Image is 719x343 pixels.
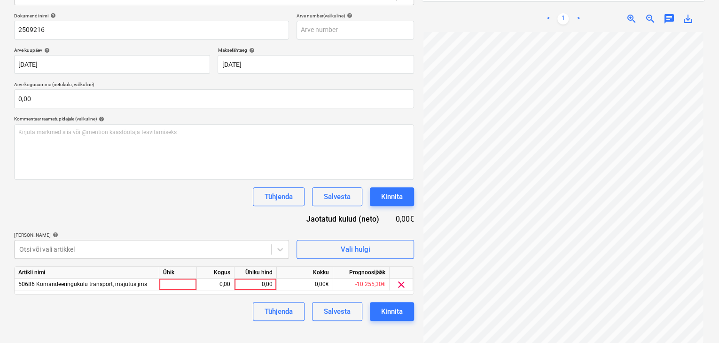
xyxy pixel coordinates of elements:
div: Tühjenda [265,191,293,203]
div: Arve number (valikuline) [297,13,414,19]
div: Salvesta [324,191,351,203]
span: zoom_in [626,13,637,24]
div: Artikli nimi [15,267,159,279]
button: Vali hulgi [297,240,414,259]
div: Kogus [197,267,234,279]
span: help [51,232,58,238]
div: Arve kuupäev [14,47,210,53]
a: Previous page [542,13,554,24]
button: Kinnita [370,302,414,321]
iframe: Chat Widget [672,298,719,343]
span: help [97,116,104,122]
div: [PERSON_NAME] [14,232,289,238]
p: Arve kogusumma (netokulu, valikuline) [14,81,414,89]
span: save_alt [682,13,694,24]
span: help [345,13,352,18]
div: Salvesta [324,305,351,318]
a: Page 1 is your current page [557,13,569,24]
div: Jaotatud kulud (neto) [292,214,394,224]
input: Tähtaega pole määratud [218,55,414,74]
input: Arve number [297,21,414,40]
div: Kokku [277,267,333,279]
div: 0,00€ [394,214,414,224]
div: Ühik [159,267,197,279]
span: 50686 Komandeeringukulu transport, majutus jms [18,281,147,287]
div: Prognoosijääk [333,267,390,279]
input: Arve kogusumma (netokulu, valikuline) [14,89,414,108]
input: Dokumendi nimi [14,21,289,40]
span: clear [396,279,407,290]
span: help [48,13,56,18]
div: Kommentaar raamatupidajale (valikuline) [14,116,414,122]
span: zoom_out [645,13,656,24]
div: Vali hulgi [340,243,370,255]
div: 0,00 [238,279,273,290]
div: Kinnita [381,305,403,318]
span: help [247,48,254,53]
div: 0,00 [201,279,230,290]
button: Salvesta [312,302,362,321]
input: Arve kuupäeva pole määratud. [14,55,210,74]
span: help [42,48,50,53]
div: Ühiku hind [234,267,277,279]
span: chat [664,13,675,24]
button: Tühjenda [253,302,305,321]
button: Salvesta [312,187,362,206]
div: -10 255,30€ [333,279,390,290]
div: Dokumendi nimi [14,13,289,19]
button: Tühjenda [253,187,305,206]
div: Kinnita [381,191,403,203]
button: Kinnita [370,187,414,206]
a: Next page [572,13,584,24]
div: 0,00€ [277,279,333,290]
div: Tühjenda [265,305,293,318]
div: Maksetähtaeg [218,47,414,53]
